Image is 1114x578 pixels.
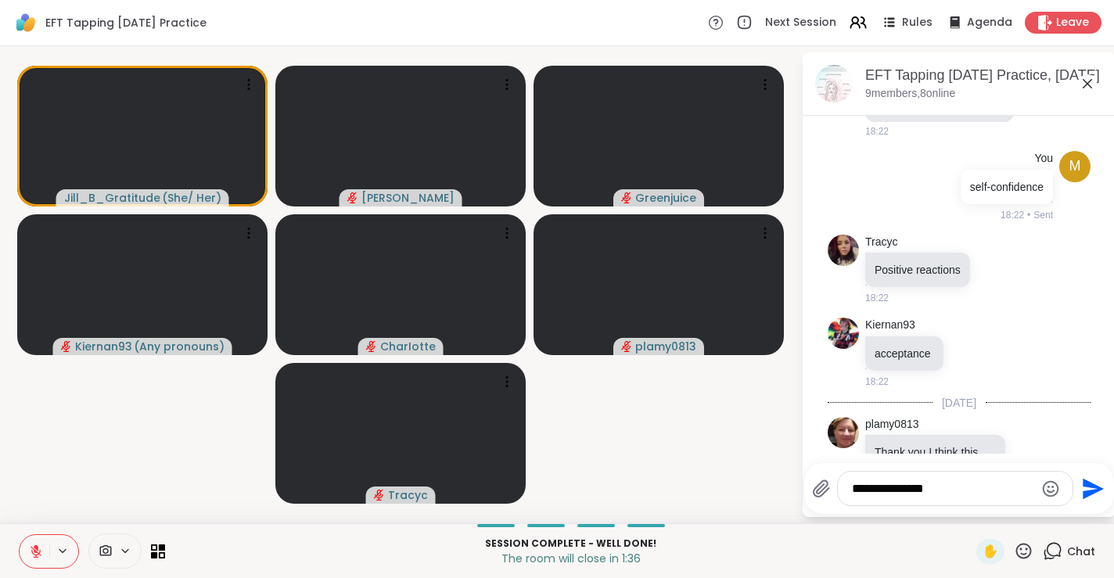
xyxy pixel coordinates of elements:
span: plamy0813 [635,339,696,354]
span: 18:22 [865,375,889,389]
span: m [1069,156,1081,177]
span: audio-muted [621,341,632,352]
img: EFT Tapping Thursday Practice, Oct 09 [815,65,853,102]
span: audio-muted [61,341,72,352]
span: EFT Tapping [DATE] Practice [45,15,207,31]
p: 9 members, 8 online [865,86,955,102]
h4: You [1034,151,1053,167]
textarea: Type your message [852,481,1034,497]
span: ✋ [983,542,998,561]
div: EFT Tapping [DATE] Practice, [DATE] [865,66,1103,85]
span: ( She/ Her ) [162,190,221,206]
span: 18:22 [1001,208,1024,222]
p: The room will close in 1:36 [174,551,967,566]
img: ShareWell Logomark [13,9,39,36]
span: Sent [1033,208,1053,222]
button: Emoji picker [1041,479,1060,498]
img: https://sharewell-space-live.sfo3.digitaloceanspaces.com/user-generated/56cab473-2e6a-4f2c-9599-6... [828,417,859,448]
span: 18:22 [865,291,889,305]
span: Tracyc [388,487,428,503]
img: https://sharewell-space-live.sfo3.digitaloceanspaces.com/user-generated/5af3b406-c1e5-410b-bd81-f... [828,235,859,266]
span: audio-muted [347,192,358,203]
a: Tracyc [865,235,897,250]
button: Send [1073,471,1109,506]
span: [DATE] [933,395,986,411]
span: Agenda [967,15,1012,31]
span: Kiernan93 [75,339,132,354]
img: https://sharewell-space-live.sfo3.digitaloceanspaces.com/user-generated/68274720-81bd-44ac-9e43-a... [828,318,859,349]
p: Positive reactions [875,262,961,278]
p: self-confidence [970,179,1044,195]
p: Thank you I think this really helped me [875,444,996,476]
span: audio-muted [366,341,377,352]
p: Session Complete - well done! [174,537,967,551]
span: [PERSON_NAME] [361,190,455,206]
span: Rules [902,15,933,31]
span: Next Session [765,15,836,31]
span: Greenjuice [635,190,696,206]
span: Jill_B_Gratitude [64,190,160,206]
a: Kiernan93 [865,318,915,333]
span: 18:22 [865,124,889,138]
p: acceptance [875,346,934,361]
span: audio-muted [374,490,385,501]
span: Leave [1056,15,1089,31]
a: plamy0813 [865,417,919,433]
span: audio-muted [621,192,632,203]
span: CharIotte [380,339,436,354]
span: Chat [1067,544,1095,559]
span: • [1027,208,1030,222]
span: ( Any pronouns ) [134,339,225,354]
